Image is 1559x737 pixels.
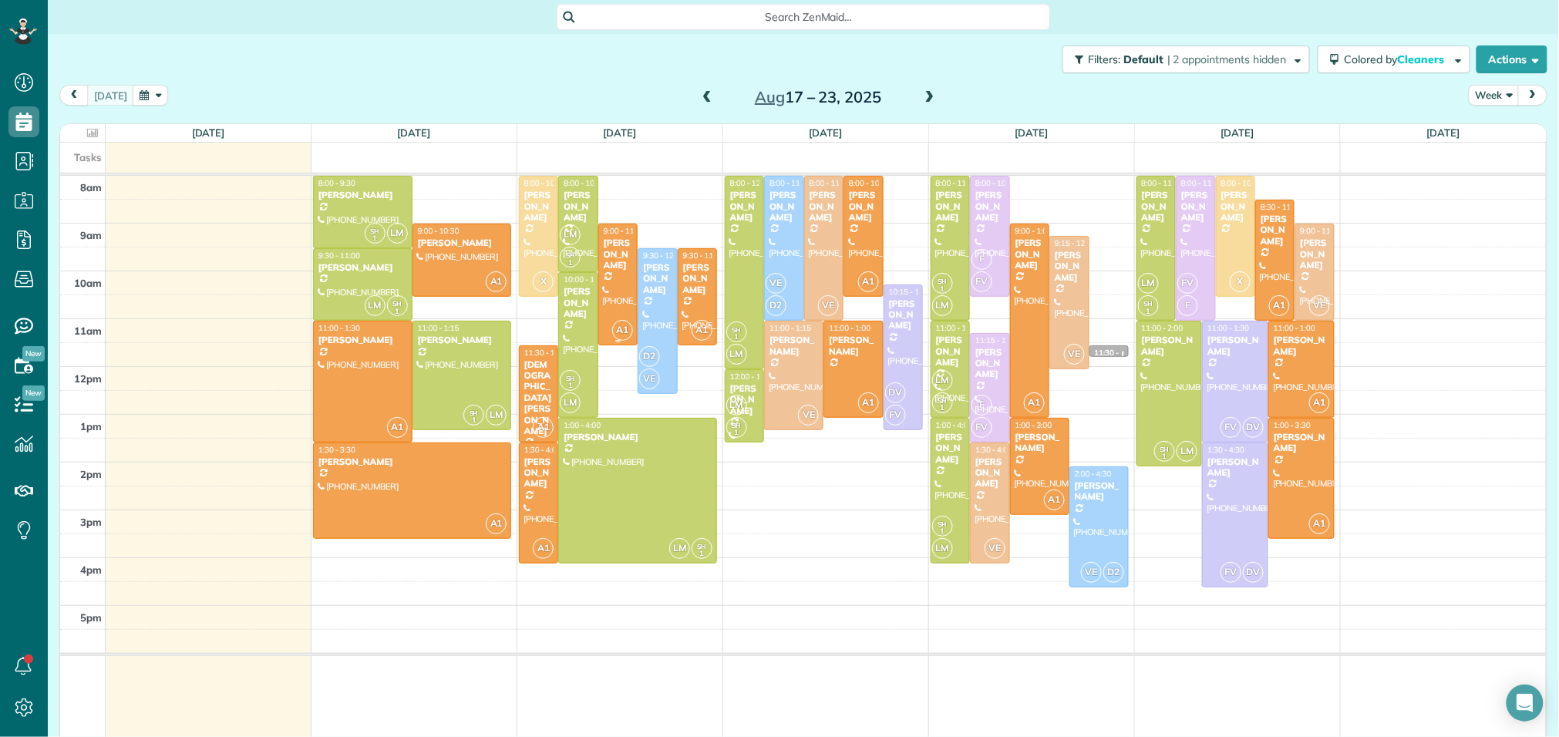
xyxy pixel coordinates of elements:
span: 8:00 - 10:30 [1221,178,1263,188]
div: [PERSON_NAME] [975,456,1005,490]
div: [PERSON_NAME] [1015,432,1065,454]
small: 1 [692,547,712,561]
small: 1 [464,413,483,428]
span: 1:30 - 4:00 [975,445,1012,455]
a: [DATE] [398,126,431,139]
div: [PERSON_NAME] [1141,335,1198,357]
div: [PHONE_NUMBER] [729,431,759,453]
span: VE [1081,562,1102,583]
span: 1:00 - 4:00 [564,420,601,430]
span: DV [885,382,906,403]
span: DV [1243,417,1264,438]
span: LM [932,538,953,559]
span: LM [1177,441,1197,462]
span: 9:00 - 1:00 [1015,226,1052,236]
div: [PERSON_NAME] [682,262,712,295]
span: SH [1143,299,1153,308]
div: [PERSON_NAME] [318,262,408,273]
div: [PERSON_NAME] [1260,214,1290,247]
span: 9:15 - 12:00 [1055,238,1096,248]
span: A1 [486,513,507,534]
span: 8:00 - 10:00 [564,178,605,188]
span: 9:30 - 11:30 [683,251,725,261]
div: [PERSON_NAME] [935,190,965,223]
span: F [1177,295,1198,316]
span: FV [971,417,992,438]
span: SH [370,227,379,235]
a: [DATE] [604,126,637,139]
span: FV [1221,562,1241,583]
span: LM [387,223,408,244]
div: [PERSON_NAME] [935,432,965,465]
small: 1 [933,524,952,539]
a: [DATE] [1015,126,1049,139]
div: [PERSON_NAME] [975,190,1005,223]
span: FV [885,405,906,426]
span: Default [1123,52,1164,66]
span: 9:00 - 10:30 [418,226,460,236]
span: 2pm [80,468,102,480]
span: LM [669,538,690,559]
div: [PERSON_NAME] [563,190,593,223]
div: [PERSON_NAME] [318,335,408,345]
span: D2 [639,346,660,367]
span: 11:00 - 1:15 [418,323,460,333]
span: 1:30 - 4:30 [1207,445,1244,455]
span: 9am [80,229,102,241]
div: [PERSON_NAME] [1180,190,1210,223]
span: A1 [1269,295,1290,316]
span: 9:00 - 11:00 [1300,226,1342,236]
div: [PERSON_NAME] [769,190,799,223]
span: X [533,271,554,292]
span: VE [639,368,660,389]
div: Open Intercom Messenger [1507,685,1544,722]
span: 8:00 - 12:00 [730,178,772,188]
span: LM [1138,273,1159,294]
div: [PERSON_NAME] [318,190,408,200]
span: 3pm [80,516,102,528]
button: Actions [1477,45,1547,73]
div: [PERSON_NAME] [848,190,878,223]
span: 1:00 - 4:00 [936,420,973,430]
span: FV [1221,417,1241,438]
span: Tasks [74,151,102,163]
span: A1 [486,271,507,292]
span: 8:00 - 10:30 [849,178,891,188]
span: Filters: [1088,52,1120,66]
div: [DEMOGRAPHIC_DATA][PERSON_NAME] [524,359,554,437]
a: [DATE] [1427,126,1460,139]
span: LM [486,405,507,426]
span: 11:00 - 1:30 [318,323,360,333]
span: A1 [1044,490,1065,510]
div: [PERSON_NAME] [1054,250,1084,283]
div: [PERSON_NAME] [563,286,593,319]
span: F [971,395,992,416]
span: 4pm [80,564,102,576]
span: A1 [533,538,554,559]
span: A1 [612,320,633,341]
div: [PERSON_NAME] [809,190,839,223]
div: [PERSON_NAME] [1299,237,1329,271]
div: [PERSON_NAME] [417,237,507,248]
button: Filters: Default | 2 appointments hidden [1062,45,1310,73]
div: [PERSON_NAME] [729,190,759,223]
span: D2 [766,295,786,316]
span: 1pm [80,420,102,432]
span: 8:00 - 10:30 [975,178,1017,188]
div: [PERSON_NAME] [1141,190,1171,223]
small: 1 [933,401,952,416]
span: | 2 appointments hidden [1167,52,1287,66]
div: [PERSON_NAME] [417,335,507,345]
a: Filters: Default | 2 appointments hidden [1055,45,1310,73]
small: 1 [1155,449,1174,464]
span: 8:30 - 11:00 [1261,202,1302,212]
div: [PERSON_NAME] [1207,456,1264,479]
span: SH [732,421,741,429]
span: VE [766,273,786,294]
div: [PERSON_NAME] [603,237,633,271]
span: 9:30 - 11:00 [318,251,360,261]
span: 1:00 - 3:30 [1274,420,1311,430]
span: 11am [74,325,102,337]
div: [PERSON_NAME] [1207,335,1264,357]
span: 10:00 - 1:00 [564,274,605,284]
